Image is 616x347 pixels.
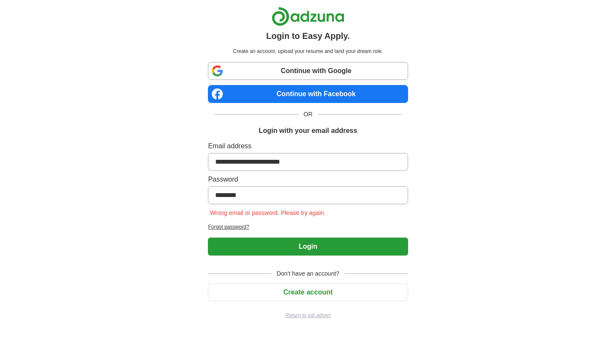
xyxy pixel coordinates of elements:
[259,126,357,136] h1: Login with your email address
[208,85,408,103] a: Continue with Facebook
[210,47,406,55] p: Create an account, upload your resume and land your dream role.
[208,283,408,301] button: Create account
[208,141,408,151] label: Email address
[208,288,408,296] a: Create account
[299,110,318,119] span: OR
[272,7,344,26] img: Adzuna logo
[208,312,408,319] a: Return to job advert
[272,269,345,278] span: Don't have an account?
[208,62,408,80] a: Continue with Google
[208,174,408,185] label: Password
[266,29,350,42] h1: Login to Easy Apply.
[208,223,408,231] a: Forgot password?
[208,238,408,256] button: Login
[208,209,327,216] span: Wrong email or password. Please try again.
